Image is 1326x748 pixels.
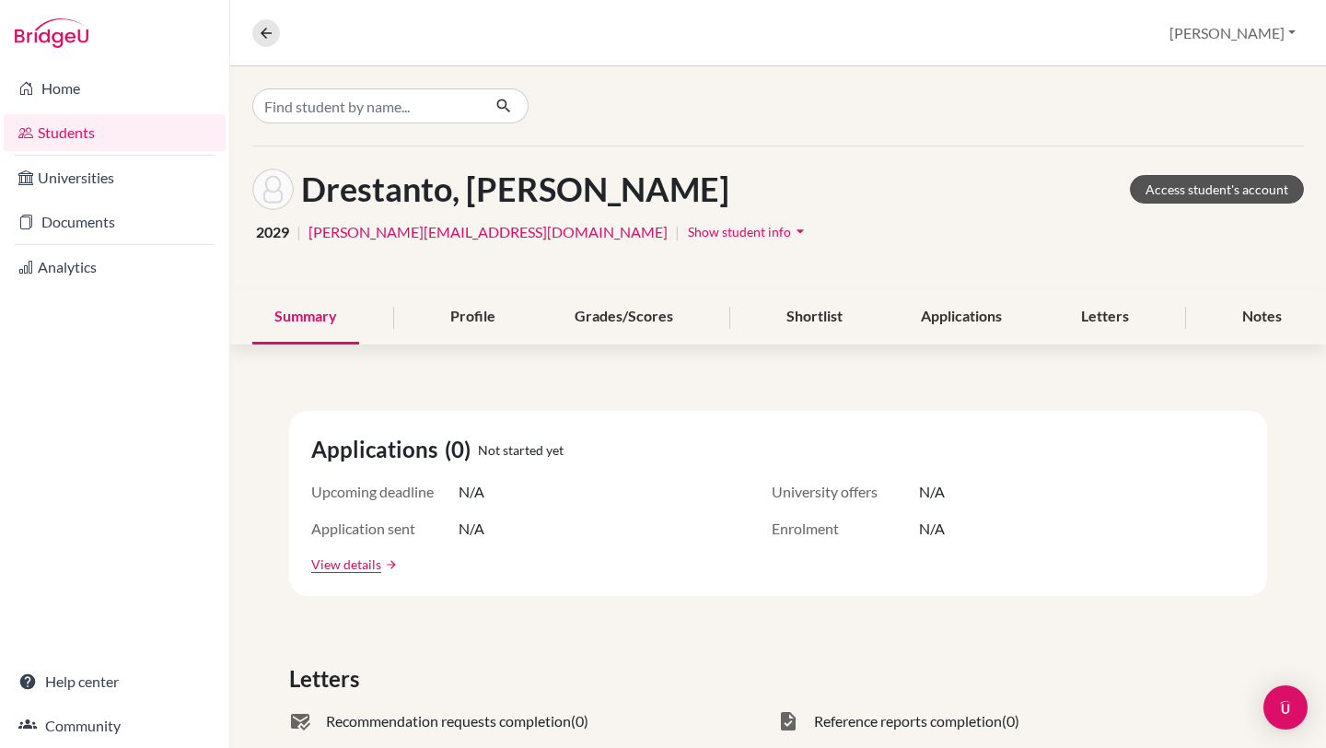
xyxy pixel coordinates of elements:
[4,114,226,151] a: Students
[4,159,226,196] a: Universities
[4,204,226,240] a: Documents
[289,662,366,695] span: Letters
[308,221,668,243] a: [PERSON_NAME][EMAIL_ADDRESS][DOMAIN_NAME]
[899,290,1024,345] div: Applications
[381,558,398,571] a: arrow_forward
[1220,290,1304,345] div: Notes
[445,433,478,466] span: (0)
[311,518,459,540] span: Application sent
[777,710,799,732] span: task
[919,518,945,540] span: N/A
[297,221,301,243] span: |
[4,707,226,744] a: Community
[15,18,88,48] img: Bridge-U
[571,710,588,732] span: (0)
[311,433,445,466] span: Applications
[459,518,484,540] span: N/A
[428,290,518,345] div: Profile
[552,290,695,345] div: Grades/Scores
[252,169,294,210] img: Chandrika Ataya Drestanto's avatar
[1130,175,1304,204] a: Access student's account
[814,710,1002,732] span: Reference reports completion
[4,249,226,286] a: Analytics
[919,481,945,503] span: N/A
[256,221,289,243] span: 2029
[478,440,564,460] span: Not started yet
[326,710,571,732] span: Recommendation requests completion
[1161,16,1304,51] button: [PERSON_NAME]
[311,555,381,574] a: View details
[4,70,226,107] a: Home
[688,224,791,240] span: Show student info
[791,222,809,240] i: arrow_drop_down
[311,481,459,503] span: Upcoming deadline
[1002,710,1019,732] span: (0)
[459,481,484,503] span: N/A
[252,290,359,345] div: Summary
[772,481,919,503] span: University offers
[1263,685,1308,730] div: Open Intercom Messenger
[301,169,729,209] h1: Drestanto, [PERSON_NAME]
[687,217,810,246] button: Show student infoarrow_drop_down
[4,663,226,700] a: Help center
[1059,290,1151,345] div: Letters
[772,518,919,540] span: Enrolment
[675,221,680,243] span: |
[764,290,865,345] div: Shortlist
[289,710,311,732] span: mark_email_read
[252,88,481,123] input: Find student by name...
